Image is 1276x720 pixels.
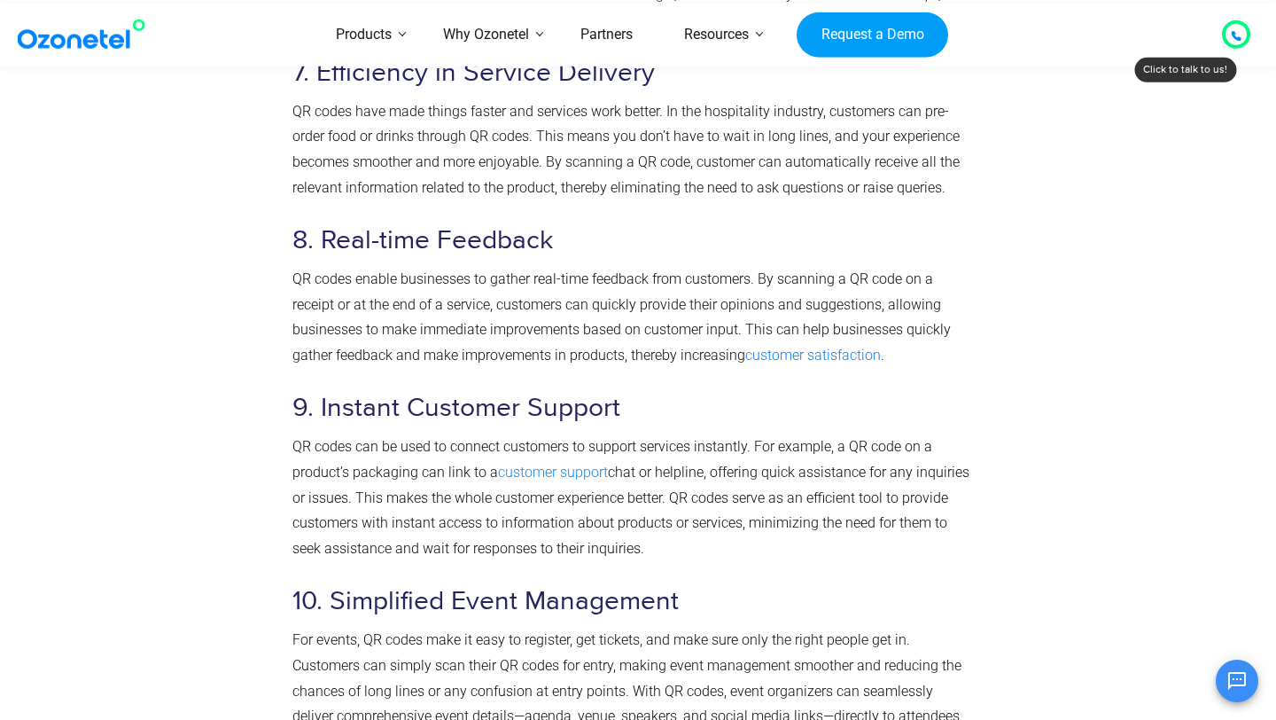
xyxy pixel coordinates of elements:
[292,57,655,89] span: 7. Efficiency in Service Delivery
[292,438,932,481] span: QR codes can be used to connect customers to support services instantly. For example, a QR code o...
[745,347,881,364] a: customer satisfaction
[292,464,969,557] span: chat or helpline, offering quick assistance for any inquiries or issues. This makes the whole cus...
[310,4,417,67] a: Products
[797,12,948,58] a: Request a Demo
[292,103,960,196] span: QR codes have made things faster and services work better. In the hospitality industry, customers...
[881,347,884,364] span: .
[292,224,553,256] span: 8. Real-time Feedback
[658,4,774,67] a: Resources
[417,4,555,67] a: Why Ozonetel
[292,585,679,617] span: 10. Simplified Event Management
[292,270,951,364] span: QR codes enable businesses to gather real-time feedback from customers. By scanning a QR code on ...
[555,4,658,67] a: Partners
[498,464,608,481] a: customer support
[292,392,620,424] span: 9. Instant Customer Support
[1216,660,1258,702] button: Open chat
